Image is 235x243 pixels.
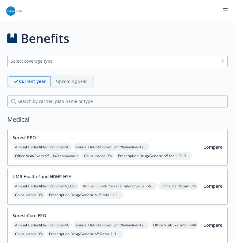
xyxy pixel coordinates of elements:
p: Upcoming year [56,78,87,84]
h2: Medical [7,115,228,124]
span: Coinsurance - 0% [13,230,45,238]
span: Annual Deductible/Individual - $0 [13,143,72,151]
span: Annual Deductible/Individual - $2,000 [13,182,79,190]
button: Compare [203,219,222,231]
span: Annual Deductible/Individual - $0 [13,221,72,229]
h1: Benefits [21,29,69,48]
span: Office Visit/Exam - 0% [158,182,198,190]
span: Prescription Drug/Generic - $5 for 1-30 DS Retail; $15 for 31-90 DS Retail [116,152,192,160]
span: Annual Out-of-Pocket Limit/Individual - $2,500 [73,143,150,151]
span: Coinsurance - 0% [81,152,114,160]
span: Compare [203,144,222,150]
span: Prescription Drug/Generic - $15 retail 1-30 days; $30 retail 31-90 days [47,191,123,199]
span: Coinsurance - 0% [13,191,45,199]
span: Office Visit/Exam - $5 - $40 copay/visit [13,152,80,160]
button: UMR Health Fund HDHP HSA [13,173,71,180]
span: Annual Out-of-Pocket Limit/Individual - $2,500 [73,221,150,229]
p: Current year [19,78,46,84]
button: Compare [203,180,222,192]
span: Annual Out-of-Pocket Limit/Individual - $5,000 [80,182,157,190]
div: Select coverage type [11,58,215,64]
span: Office Visit/Exam - $5 -$40 [151,221,199,229]
span: Prescription Drug/Generic - $5 Retail 1-30DS; $15 Retail 31-90DS [47,230,123,238]
span: Compare [203,222,222,228]
span: Compare [203,183,222,189]
button: Surest PPO [13,134,36,141]
button: Compare [203,141,222,153]
input: search by carrier, plan name or type [7,95,228,108]
button: Surest Core EPO [13,212,46,219]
